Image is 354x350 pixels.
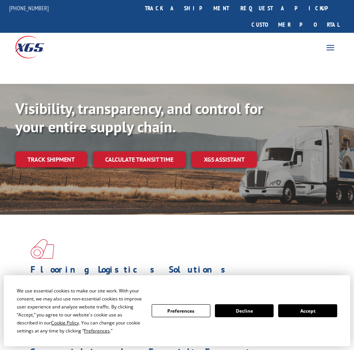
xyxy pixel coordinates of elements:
span: Preferences [84,328,110,334]
a: [PHONE_NUMBER] [9,4,49,12]
a: Calculate transit time [93,151,186,168]
button: Accept [278,304,337,317]
h1: Flooring Logistics Solutions [30,265,318,278]
a: Track shipment [15,151,87,167]
button: Decline [215,304,274,317]
span: Cookie Policy [51,319,79,326]
a: XGS ASSISTANT [192,151,257,168]
div: We use essential cookies to make our site work. With your consent, we may also use non-essential ... [17,287,142,335]
div: Cookie Consent Prompt [4,275,350,346]
img: xgs-icon-total-supply-chain-intelligence-red [30,239,54,259]
b: Visibility, transparency, and control for your entire supply chain. [15,98,263,136]
button: Preferences [152,304,210,317]
a: Customer Portal [246,16,345,33]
